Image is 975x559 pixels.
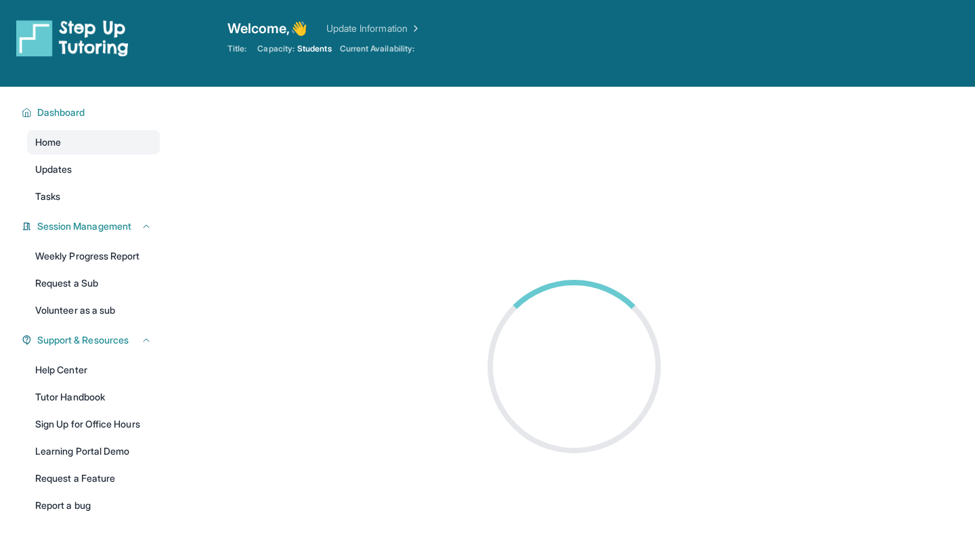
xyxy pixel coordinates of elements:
[340,43,414,54] span: Current Availability:
[27,358,160,382] a: Help Center
[35,163,72,176] span: Updates
[326,22,421,35] a: Update Information
[27,130,160,154] a: Home
[32,106,152,119] button: Dashboard
[27,466,160,491] a: Request a Feature
[32,333,152,347] button: Support & Resources
[35,136,61,149] span: Home
[37,106,85,119] span: Dashboard
[227,43,246,54] span: Title:
[37,220,131,233] span: Session Management
[27,184,160,209] a: Tasks
[27,244,160,268] a: Weekly Progress Report
[27,157,160,182] a: Updates
[35,190,60,203] span: Tasks
[257,43,295,54] span: Capacity:
[27,412,160,436] a: Sign Up for Office Hours
[32,220,152,233] button: Session Management
[37,333,129,347] span: Support & Resources
[227,19,307,38] span: Welcome, 👋
[27,439,160,463] a: Learning Portal Demo
[27,493,160,518] a: Report a bug
[27,385,160,409] a: Tutor Handbook
[27,298,160,323] a: Volunteer as a sub
[27,271,160,295] a: Request a Sub
[16,19,129,57] img: logo
[297,43,332,54] span: Students
[408,22,421,35] img: Chevron Right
